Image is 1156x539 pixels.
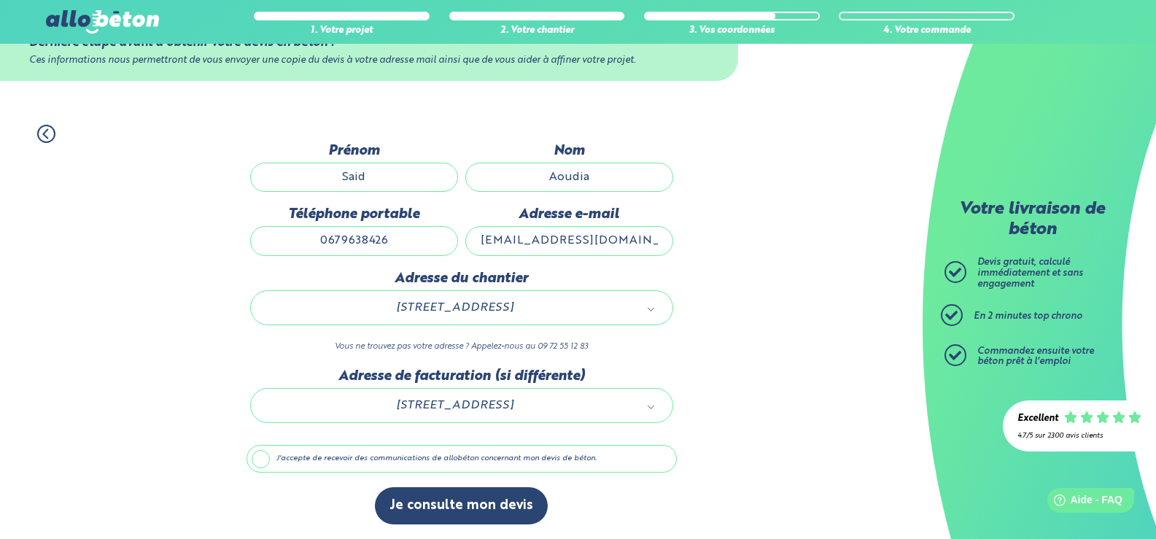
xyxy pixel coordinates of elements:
p: Votre livraison de béton [948,200,1116,240]
label: Téléphone portable [250,206,458,222]
div: 4. Votre commande [839,26,1015,36]
label: Adresse de facturation (si différente) [250,368,673,384]
label: Nom [465,143,673,159]
div: 2. Votre chantier [449,26,625,36]
p: Vous ne trouvez pas votre adresse ? Appelez-nous au 09 72 55 12 83 [250,340,673,354]
div: 3. Vos coordonnées [644,26,820,36]
label: Adresse du chantier [250,271,673,287]
label: Prénom [250,143,458,159]
span: Devis gratuit, calculé immédiatement et sans engagement [977,257,1083,288]
div: Excellent [1017,414,1058,424]
span: [STREET_ADDRESS] [271,396,639,415]
label: J'accepte de recevoir des communications de allobéton concernant mon devis de béton. [247,445,677,473]
img: allobéton [46,10,158,34]
iframe: Help widget launcher [1026,482,1140,523]
input: ex : contact@allobeton.fr [465,226,673,255]
span: En 2 minutes top chrono [974,311,1082,321]
input: Quel est votre prénom ? [250,163,458,192]
span: Commandez ensuite votre béton prêt à l'emploi [977,346,1094,367]
input: Quel est votre nom de famille ? [465,163,673,192]
button: Je consulte mon devis [375,487,548,524]
label: Adresse e-mail [465,206,673,222]
input: ex : 0642930817 [250,226,458,255]
div: 1. Votre projet [254,26,430,36]
span: [STREET_ADDRESS] [271,298,639,317]
div: 4.7/5 sur 2300 avis clients [1017,432,1141,440]
a: [STREET_ADDRESS] [265,396,658,415]
a: [STREET_ADDRESS] [265,298,658,317]
div: Ces informations nous permettront de vous envoyer une copie du devis à votre adresse mail ainsi q... [29,55,708,66]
